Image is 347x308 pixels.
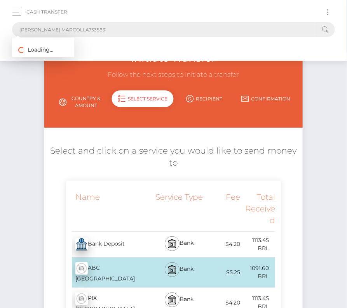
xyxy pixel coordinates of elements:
[12,22,315,37] input: Search...
[173,92,235,106] a: Recipient
[50,70,296,80] h3: Follow the next steps to initiate a transfer
[75,262,88,275] img: wMhJQYtZFAryAAAAABJRU5ErkJggg==
[240,187,275,231] div: Total Received
[112,92,174,112] a: Select Service
[153,187,206,231] div: Service Type
[321,7,335,17] button: Toggle navigation
[75,292,88,305] img: wMhJQYtZFAryAAAAABJRU5ErkJggg==
[66,258,153,287] div: ABC [GEOGRAPHIC_DATA]
[206,264,241,281] div: $5.25
[75,238,88,251] img: NZ1GiZz5P5rFzbYkNKdHzIlhv3ed2h78NPNFnMacSq+v+z+HdbqdV+2wAAAABJRU5ErkJggg==
[112,90,174,107] div: Select Service
[12,46,53,53] span: Loading...
[167,239,177,248] img: bank.svg
[240,232,275,257] div: 1113.45 BRL
[26,4,67,20] a: Cash Transfer
[50,92,112,112] a: Country & Amount
[66,187,153,231] div: Name
[153,258,206,287] div: Bank
[206,187,241,231] div: Fee
[66,234,153,255] div: Bank Deposit
[240,260,275,285] div: 1091.60 BRL
[50,145,296,169] h5: Select and click on a service you would like to send money to
[167,295,177,305] img: bank.svg
[206,235,241,253] div: $4.20
[235,92,297,106] a: Confirmation
[167,265,177,274] img: bank.svg
[153,232,206,257] div: Bank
